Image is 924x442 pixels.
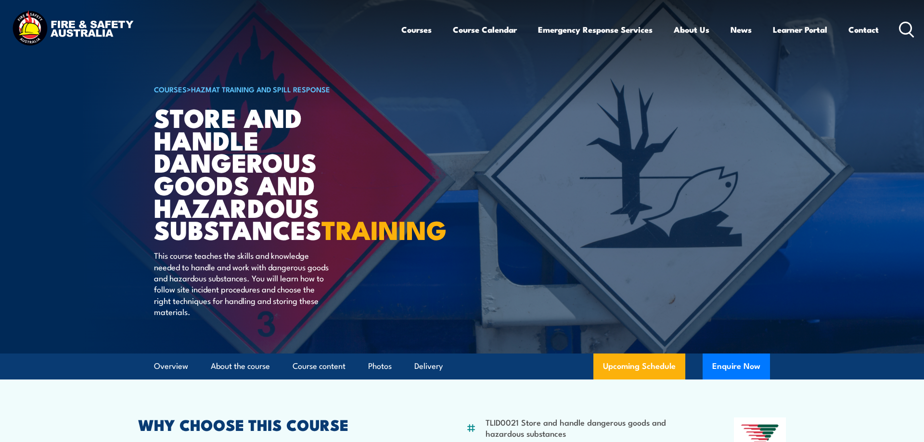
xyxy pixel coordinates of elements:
[154,83,392,95] h6: >
[321,209,447,249] strong: TRAINING
[191,84,330,94] a: HAZMAT Training and Spill Response
[211,354,270,379] a: About the course
[293,354,346,379] a: Course content
[453,17,517,42] a: Course Calendar
[154,84,187,94] a: COURSES
[154,354,188,379] a: Overview
[731,17,752,42] a: News
[154,250,330,317] p: This course teaches the skills and knowledge needed to handle and work with dangerous goods and h...
[703,354,770,379] button: Enquire Now
[773,17,827,42] a: Learner Portal
[538,17,653,42] a: Emergency Response Services
[401,17,432,42] a: Courses
[138,417,419,431] h2: WHY CHOOSE THIS COURSE
[368,354,392,379] a: Photos
[674,17,709,42] a: About Us
[154,106,392,240] h1: Store And Handle Dangerous Goods and Hazardous Substances
[486,417,687,439] li: TLID0021 Store and handle dangerous goods and hazardous substances
[848,17,879,42] a: Contact
[414,354,443,379] a: Delivery
[593,354,685,379] a: Upcoming Schedule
